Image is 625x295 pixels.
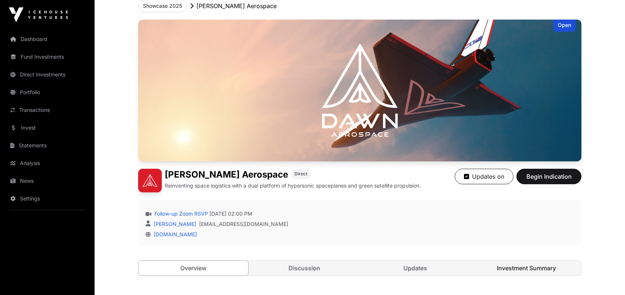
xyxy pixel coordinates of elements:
a: Direct Investments [6,66,89,83]
iframe: Chat Widget [588,260,625,295]
a: Overview [138,260,249,276]
a: [EMAIL_ADDRESS][DOMAIN_NAME] [199,220,288,228]
a: Analysis [6,155,89,171]
img: Dawn Aerospace [138,20,581,161]
img: Icehouse Ventures Logo [9,7,68,22]
img: Dawn Aerospace [138,169,162,192]
nav: Tabs [139,261,581,275]
span: [DATE] 02:00 PM [209,210,252,217]
a: Statements [6,137,89,154]
a: Dashboard [6,31,89,47]
h1: [PERSON_NAME] Aerospace [165,169,288,181]
button: Begin Indication [516,169,581,184]
span: Begin Indication [526,172,572,181]
a: [DOMAIN_NAME] [151,231,197,237]
a: Invest [6,120,89,136]
div: Open [553,20,576,32]
a: Begin Indication [516,176,581,183]
a: Transactions [6,102,89,118]
a: Investment Summary [472,261,581,275]
a: Fund Investments [6,49,89,65]
a: Follow-up Zoom RSVP [153,210,208,217]
a: News [6,173,89,189]
a: Updates [361,261,470,275]
a: Discussion [250,261,359,275]
a: Portfolio [6,84,89,100]
span: Direct [294,171,307,177]
p: [PERSON_NAME] Aerospace [197,1,277,10]
a: Settings [6,191,89,207]
a: [PERSON_NAME] [152,221,196,227]
button: Updates on [455,169,513,184]
p: Reinventing space logistics with a dual platform of hypersonic spaceplanes and green satellite pr... [165,182,421,189]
